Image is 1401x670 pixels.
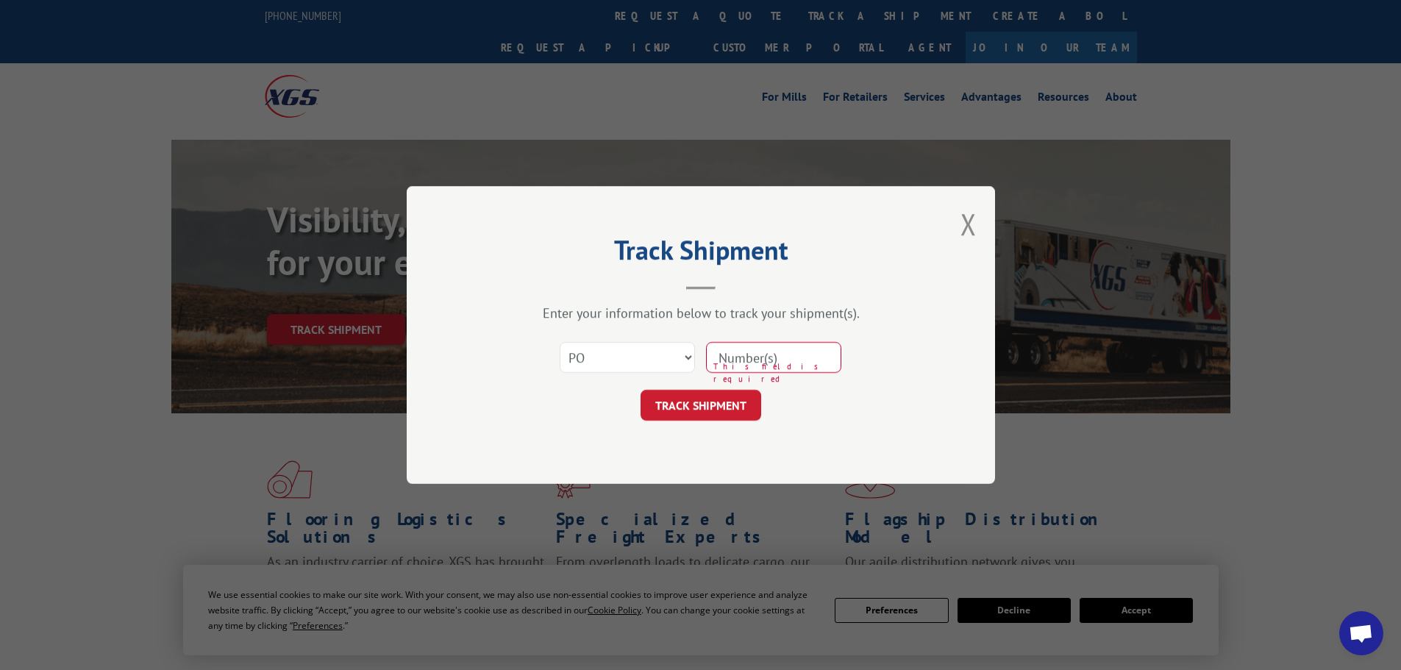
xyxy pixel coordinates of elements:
[480,304,921,321] div: Enter your information below to track your shipment(s).
[713,360,841,385] span: This field is required
[1339,611,1383,655] div: Open chat
[960,204,977,243] button: Close modal
[480,240,921,268] h2: Track Shipment
[641,390,761,421] button: TRACK SHIPMENT
[706,342,841,373] input: Number(s)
